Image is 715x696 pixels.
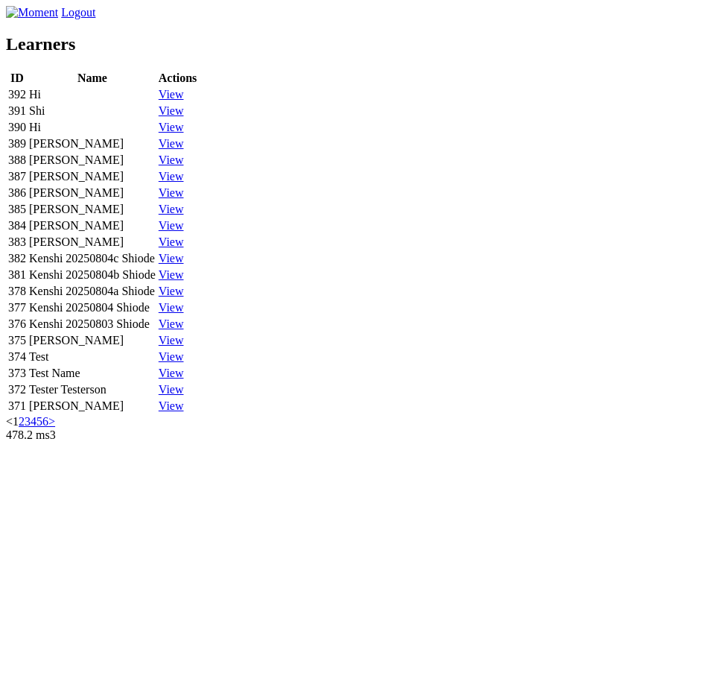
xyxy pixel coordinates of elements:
[6,415,709,428] nav: Pages
[8,154,26,167] div: 388
[29,399,156,413] div: [PERSON_NAME]
[8,235,26,249] div: 383
[13,415,19,428] a: 1
[29,186,156,200] div: [PERSON_NAME]
[36,415,42,428] a: 5
[6,428,33,441] span: 478.2
[29,285,156,298] div: Kenshi 20250804a Shiode
[159,219,184,232] a: View
[8,203,26,216] div: 385
[159,203,184,215] a: View
[29,137,156,151] div: [PERSON_NAME]
[8,121,26,134] div: 390
[29,317,156,331] div: Kenshi 20250803 Shiode
[159,350,184,363] a: View
[29,104,156,118] div: Shi
[159,367,184,379] a: View
[8,137,26,151] div: 389
[8,367,26,380] div: 373
[8,170,26,183] div: 387
[28,71,156,86] th: Name
[159,285,184,297] a: View
[158,71,198,86] th: Actions
[159,154,184,166] a: View
[8,104,26,118] div: 391
[29,383,156,396] div: Tester Testerson
[36,428,50,441] span: ms
[159,104,184,117] a: View
[31,415,36,428] a: 4
[159,399,184,412] a: View
[159,317,184,330] a: View
[29,170,156,183] div: [PERSON_NAME]
[7,71,27,86] th: ID
[29,350,156,364] div: Test
[61,6,95,19] a: Logout
[8,268,26,282] div: 381
[25,415,31,428] a: 3
[159,383,184,396] a: View
[29,88,156,101] div: Hi
[29,334,156,347] div: [PERSON_NAME]
[159,88,184,101] a: View
[48,415,55,428] a: Next
[159,334,184,347] a: View
[6,34,709,54] h2: Learners
[159,252,184,265] a: View
[8,350,26,364] div: 374
[8,252,26,265] div: 382
[8,219,26,232] div: 384
[29,121,156,134] div: Hi
[29,301,156,314] div: Kenshi 20250804 Shiode
[159,186,184,199] a: View
[8,317,26,331] div: 376
[159,121,184,133] a: View
[29,367,156,380] div: Test Name
[29,268,156,282] div: Kenshi 20250804b Shiode
[6,6,58,19] img: Moment
[159,137,184,150] a: View
[159,301,184,314] a: View
[29,252,156,265] div: Kenshi 20250804c Shiode
[29,235,156,249] div: [PERSON_NAME]
[42,415,48,428] a: 6
[6,415,13,428] a: Previous
[159,268,184,281] a: View
[8,301,26,314] div: 377
[29,219,156,232] div: [PERSON_NAME]
[8,399,26,413] div: 371
[159,235,184,248] a: View
[8,334,26,347] div: 375
[8,383,26,396] div: 372
[159,170,184,183] a: View
[29,203,156,216] div: [PERSON_NAME]
[8,186,26,200] div: 386
[19,415,25,428] a: 2
[8,88,26,101] div: 392
[29,154,156,167] div: [PERSON_NAME]
[50,428,56,441] span: 3
[8,285,26,298] div: 378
